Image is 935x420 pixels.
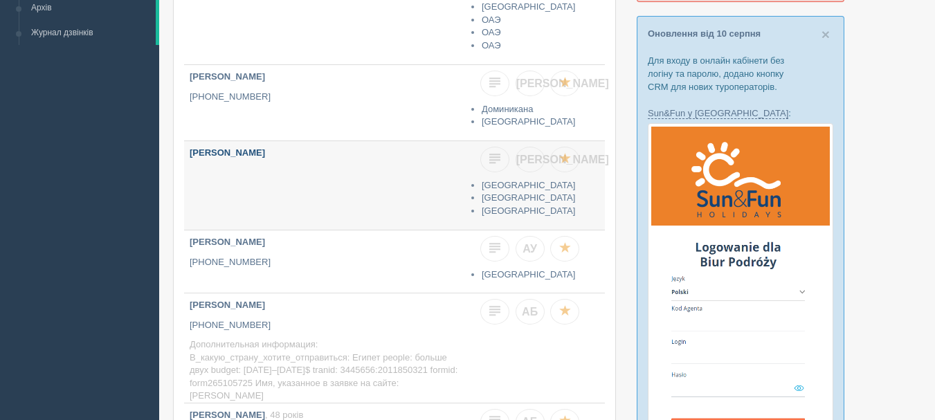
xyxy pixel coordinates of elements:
a: АБ [516,299,545,325]
a: [GEOGRAPHIC_DATA] [482,116,575,127]
a: Журнал дзвінків [25,21,156,46]
p: [PHONE_NUMBER] [190,319,461,332]
a: [PERSON_NAME] [PHONE_NUMBER] [184,65,466,140]
p: [PHONE_NUMBER] [190,256,461,269]
a: [PERSON_NAME] [PHONE_NUMBER] [184,230,466,293]
p: [PHONE_NUMBER] [190,91,461,104]
span: [PERSON_NAME] [516,154,609,165]
a: [GEOGRAPHIC_DATA] [482,180,575,190]
span: АБ [522,306,538,318]
a: [PERSON_NAME] [516,71,545,96]
span: АУ [523,243,537,255]
a: [PERSON_NAME] [516,147,545,172]
button: Close [821,27,830,42]
span: [PERSON_NAME] [516,77,609,89]
a: [PERSON_NAME] [184,141,466,230]
span: , 48 років [265,410,303,420]
b: [PERSON_NAME] [190,410,265,420]
a: ОАЭ [482,15,501,25]
a: ОАЭ [482,40,501,51]
a: [PERSON_NAME] [PHONE_NUMBER] Дополнительная информация: В_какую_страну_хотите_отправиться: Египет... [184,293,466,403]
span: × [821,26,830,42]
b: [PERSON_NAME] [190,71,265,82]
p: Для входу в онлайн кабінети без логіну та паролю, додано кнопку CRM для нових туроператорів. [648,54,833,93]
b: [PERSON_NAME] [190,147,265,158]
a: Доминикана [482,104,533,114]
a: АУ [516,236,545,262]
p: : [648,107,833,120]
a: [GEOGRAPHIC_DATA] [482,192,575,203]
a: Sun&Fun у [GEOGRAPHIC_DATA] [648,108,788,119]
b: [PERSON_NAME] [190,237,265,247]
a: [GEOGRAPHIC_DATA] [482,1,575,12]
a: ОАЭ [482,27,501,37]
p: Дополнительная информация: В_какую_страну_хотите_отправиться: Египет people: больше двух budget: ... [190,338,461,403]
a: [GEOGRAPHIC_DATA] [482,206,575,216]
a: Оновлення від 10 серпня [648,28,761,39]
b: [PERSON_NAME] [190,300,265,310]
a: [GEOGRAPHIC_DATA] [482,269,575,280]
